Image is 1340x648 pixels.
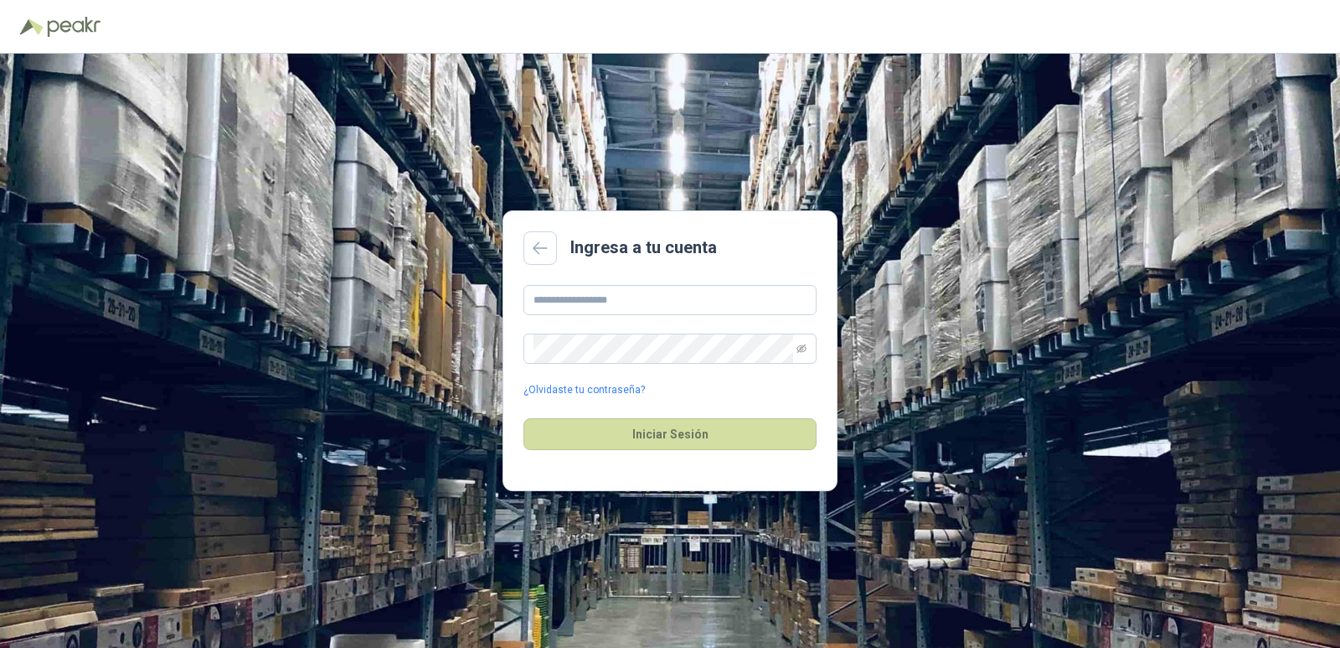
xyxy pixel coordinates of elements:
h2: Ingresa a tu cuenta [570,235,717,261]
a: ¿Olvidaste tu contraseña? [523,382,645,398]
img: Logo [20,18,44,35]
span: eye-invisible [796,344,807,354]
img: Peakr [47,17,100,37]
button: Iniciar Sesión [523,418,817,450]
